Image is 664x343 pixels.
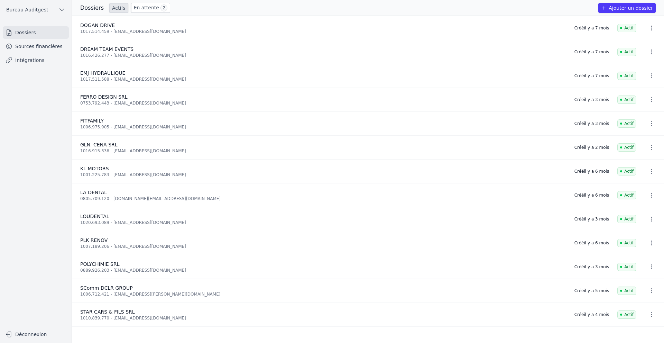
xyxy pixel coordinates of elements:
div: Créé il y a 7 mois [574,25,609,31]
span: DREAM TEAM EVENTS [80,46,133,52]
button: Ajouter un dossier [598,3,656,13]
div: 1017.514.459 - [EMAIL_ADDRESS][DOMAIN_NAME] [80,29,566,34]
span: Bureau Auditgest [6,6,48,13]
div: Créé il y a 6 mois [574,169,609,174]
div: 1010.839.770 - [EMAIL_ADDRESS][DOMAIN_NAME] [80,315,566,321]
span: Actif [617,287,636,295]
span: POLYCHIMIE SRL [80,261,120,267]
a: Sources financières [3,40,69,53]
div: Créé il y a 2 mois [574,145,609,150]
span: LOUDENTAL [80,214,109,219]
span: Actif [617,239,636,247]
div: Créé il y a 3 mois [574,216,609,222]
div: 1006.712.421 - [EMAIL_ADDRESS][PERSON_NAME][DOMAIN_NAME] [80,291,566,297]
div: 1016.426.277 - [EMAIL_ADDRESS][DOMAIN_NAME] [80,53,566,58]
div: 0753.792.443 - [EMAIL_ADDRESS][DOMAIN_NAME] [80,100,566,106]
span: Actif [617,310,636,319]
div: 0805.709.120 - [DOMAIN_NAME][EMAIL_ADDRESS][DOMAIN_NAME] [80,196,566,201]
button: Bureau Auditgest [3,4,69,15]
span: Actif [617,72,636,80]
h3: Dossiers [80,4,104,12]
span: Actif [617,24,636,32]
span: STAR CARS & FILS SRL [80,309,135,315]
div: 1001.225.783 - [EMAIL_ADDRESS][DOMAIN_NAME] [80,172,566,178]
div: Créé il y a 3 mois [574,97,609,102]
span: PLK RENOV [80,237,108,243]
span: Actif [617,167,636,175]
div: 1020.693.089 - [EMAIL_ADDRESS][DOMAIN_NAME] [80,220,566,225]
a: En attente 2 [131,3,170,13]
div: Créé il y a 6 mois [574,192,609,198]
span: Actif [617,143,636,152]
span: Actif [617,96,636,104]
div: Créé il y a 7 mois [574,73,609,79]
span: Actif [617,119,636,128]
span: 2 [160,4,167,11]
span: SComm DCLR GROUP [80,285,133,291]
div: 0889.926.203 - [EMAIL_ADDRESS][DOMAIN_NAME] [80,268,566,273]
span: GLN. CENA SRL [80,142,118,147]
span: Actif [617,191,636,199]
span: Actif [617,48,636,56]
button: Déconnexion [3,329,69,340]
div: 1007.189.206 - [EMAIL_ADDRESS][DOMAIN_NAME] [80,244,566,249]
div: Créé il y a 5 mois [574,288,609,294]
div: Créé il y a 3 mois [574,264,609,270]
span: FERRO DESIGN SRL [80,94,128,100]
a: Actifs [109,3,128,13]
span: DOGAN DRIVE [80,22,115,28]
div: 1006.975.905 - [EMAIL_ADDRESS][DOMAIN_NAME] [80,124,566,130]
div: Créé il y a 4 mois [574,312,609,317]
span: Actif [617,215,636,223]
div: Créé il y a 3 mois [574,121,609,126]
div: Créé il y a 6 mois [574,240,609,246]
div: 1016.915.336 - [EMAIL_ADDRESS][DOMAIN_NAME] [80,148,566,154]
span: EMJ HYDRAULIQUE [80,70,125,76]
span: LA DENTAL [80,190,107,195]
a: Intégrations [3,54,69,66]
div: 1017.511.588 - [EMAIL_ADDRESS][DOMAIN_NAME] [80,76,566,82]
div: Créé il y a 7 mois [574,49,609,55]
span: FITFAMILY [80,118,104,124]
a: Dossiers [3,26,69,39]
span: KL MOTORS [80,166,109,171]
span: Actif [617,263,636,271]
